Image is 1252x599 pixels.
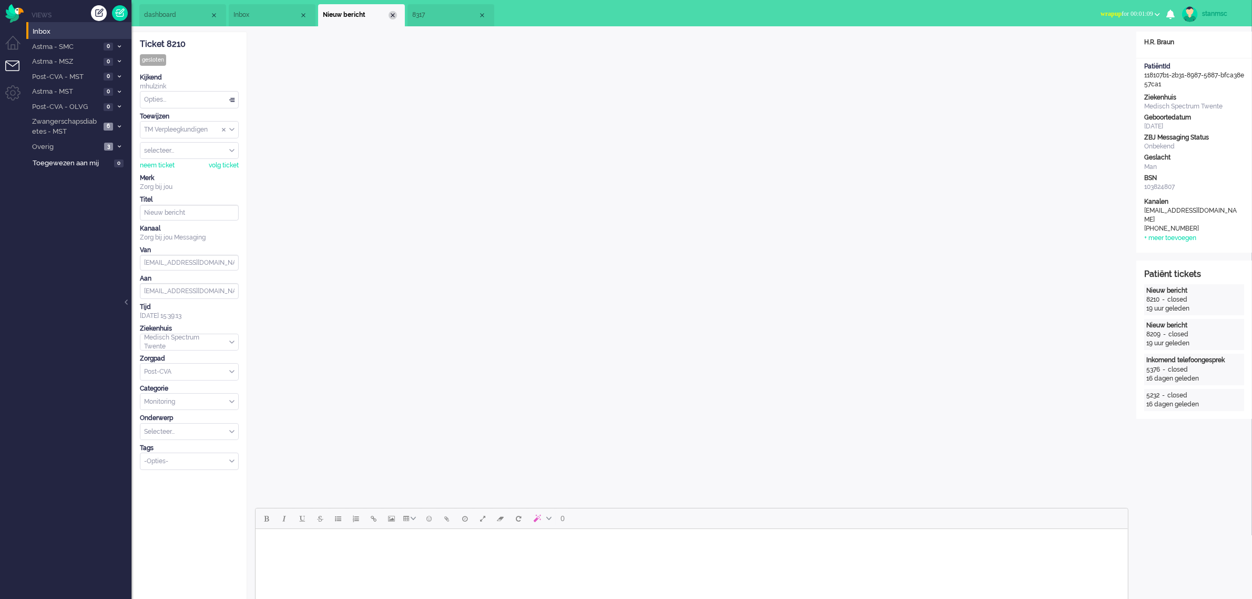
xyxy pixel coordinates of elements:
[30,42,100,52] span: Astma - SMC
[474,510,492,527] button: Fullscreen
[33,158,111,168] span: Toegewezen aan mij
[1146,304,1242,313] div: 19 uur geleden
[561,514,565,523] span: 0
[1144,113,1244,122] div: Geboortedatum
[1159,391,1167,400] div: -
[30,25,131,37] a: Inbox
[527,510,556,527] button: AI
[1144,93,1244,102] div: Ziekenhuis
[1136,62,1252,89] div: 118107b1-2b31-8987-5887-bfca38e57ca1
[258,510,276,527] button: Bold
[112,5,128,21] a: Quick Ticket
[104,73,113,81] span: 0
[1161,330,1168,339] div: -
[1094,3,1166,26] li: wrapupfor 00:01:09
[30,117,100,136] span: Zwangerschapsdiabetes - MST
[233,11,299,19] span: Inbox
[401,510,420,527] button: Table
[209,161,239,170] div: volg ticket
[33,27,131,37] span: Inbox
[104,88,113,96] span: 0
[30,87,100,97] span: Astma - MST
[104,143,113,151] span: 3
[104,123,113,131] span: 6
[408,4,494,26] li: 8317
[140,384,239,393] div: Categorie
[293,510,311,527] button: Underline
[456,510,474,527] button: Delay message
[140,303,239,312] div: Tijd
[492,510,510,527] button: Clear formatting
[1182,6,1198,22] img: avatar
[140,224,239,233] div: Kanaal
[412,11,478,19] span: 8317
[318,4,405,26] li: 8210
[144,11,210,19] span: dashboard
[140,246,239,255] div: Van
[1144,174,1244,183] div: BSN
[210,11,218,19] div: Close tab
[420,510,438,527] button: Emoticons
[140,174,239,183] div: Merk
[1144,163,1244,172] div: Man
[140,453,239,470] div: Select Tags
[510,510,527,527] button: Reset content
[556,510,569,527] button: 0
[139,4,226,26] li: Dashboard
[140,54,166,66] div: gesloten
[5,4,24,23] img: flow_omnibird.svg
[140,183,239,192] div: Zorg bij jou
[1144,197,1244,206] div: Kanalen
[478,11,486,19] div: Close tab
[1146,365,1160,374] div: 5376
[140,303,239,321] div: [DATE] 15:39:13
[30,157,131,168] a: Toegewezen aan mij 0
[1144,183,1244,192] div: 103824807
[1144,142,1244,151] div: Onbekend
[1146,400,1242,409] div: 16 dagen geleden
[114,159,124,167] span: 0
[1202,8,1241,19] div: stanmsc
[1101,10,1153,17] span: for 00:01:09
[1167,295,1187,304] div: closed
[1168,330,1188,339] div: closed
[347,510,365,527] button: Numbered list
[1144,122,1244,131] div: [DATE]
[1168,365,1188,374] div: closed
[323,11,389,19] span: Nieuw bericht
[5,85,29,109] li: Admin menu
[91,5,107,21] div: Creëer ticket
[1146,391,1159,400] div: 5232
[299,11,308,19] div: Close tab
[1160,365,1168,374] div: -
[1144,102,1244,111] div: Medisch Spectrum Twente
[140,324,239,333] div: Ziekenhuis
[1144,153,1244,162] div: Geslacht
[140,233,239,242] div: Zorg bij jou Messaging
[1146,321,1242,330] div: Nieuw bericht
[329,510,347,527] button: Bullet list
[365,510,383,527] button: Insert/edit link
[276,510,293,527] button: Italic
[311,510,329,527] button: Strikethrough
[1146,295,1159,304] div: 8210
[32,11,131,19] li: Views
[140,38,239,51] div: Ticket 8210
[1144,206,1239,224] div: [EMAIL_ADDRESS][DOMAIN_NAME]
[438,510,456,527] button: Add attachment
[140,82,239,91] div: mhulzink
[5,7,24,15] a: Omnidesk
[1180,6,1241,22] a: stanmsc
[1144,133,1244,142] div: ZBJ Messaging Status
[140,73,239,82] div: Kijkend
[30,142,101,152] span: Overig
[140,274,239,283] div: Aan
[383,510,401,527] button: Insert/edit image
[1136,38,1252,47] div: H.R. Braun
[140,354,239,363] div: Zorgpad
[1146,374,1242,383] div: 16 dagen geleden
[140,142,239,159] div: Assign User
[140,195,239,204] div: Titel
[229,4,315,26] li: View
